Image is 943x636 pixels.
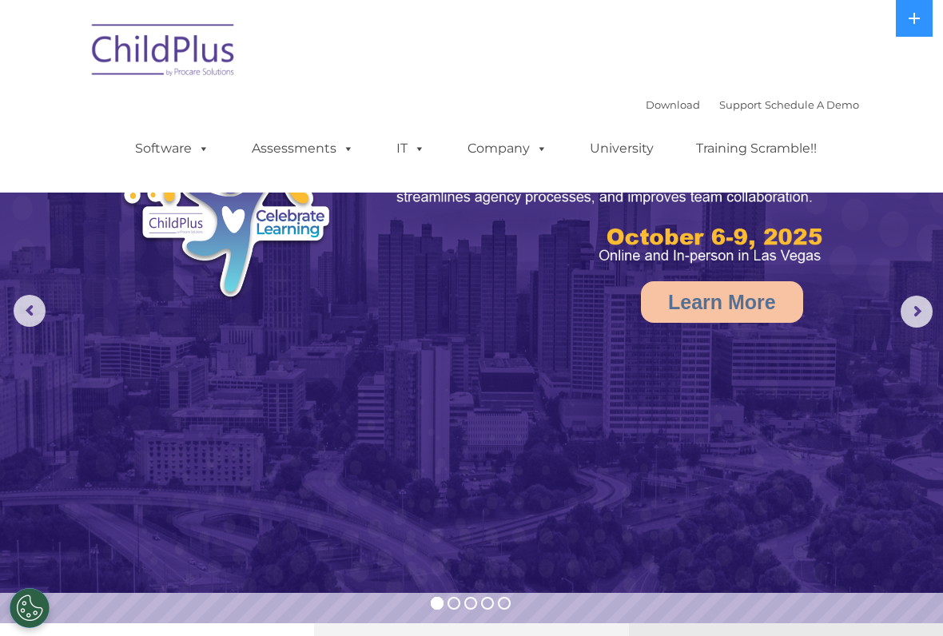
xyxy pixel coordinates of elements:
button: Cookies Settings [10,588,50,628]
a: Schedule A Demo [765,98,859,111]
a: Training Scramble!! [680,133,833,165]
a: University [574,133,670,165]
a: Learn More [641,281,803,323]
a: IT [380,133,441,165]
a: Company [452,133,563,165]
a: Assessments [236,133,370,165]
a: Support [719,98,762,111]
a: Software [119,133,225,165]
font: | [646,98,859,111]
a: Download [646,98,700,111]
img: ChildPlus by Procare Solutions [84,13,244,93]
